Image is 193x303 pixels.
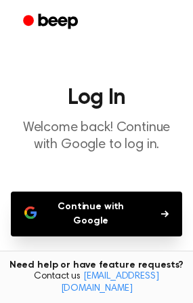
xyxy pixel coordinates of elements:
[11,192,182,236] button: Continue with Google
[11,120,182,154] p: Welcome back! Continue with Google to log in.
[8,271,185,295] span: Contact us
[11,87,182,109] h1: Log In
[14,9,90,35] a: Beep
[61,272,159,293] a: [EMAIL_ADDRESS][DOMAIN_NAME]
